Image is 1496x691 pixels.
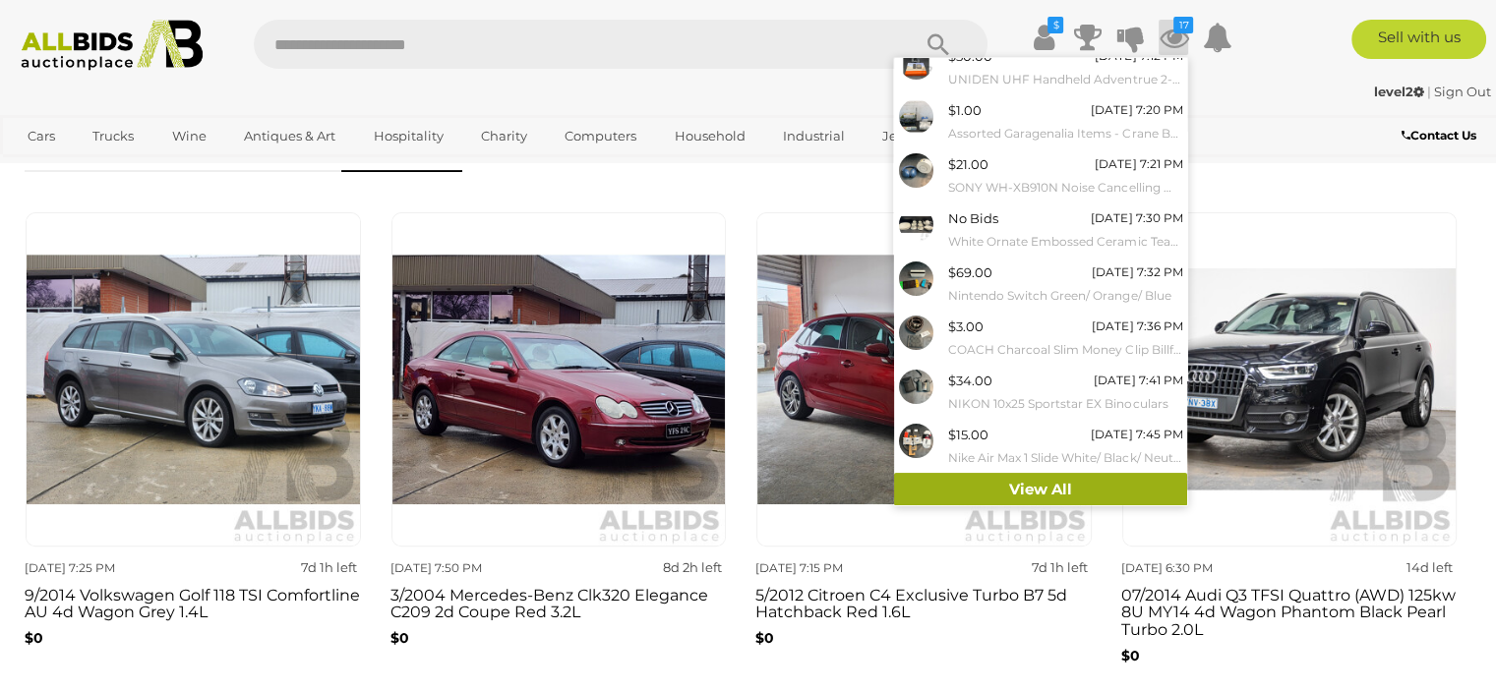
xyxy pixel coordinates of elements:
[1092,261,1182,283] div: [DATE] 7:32 PM
[1173,17,1193,33] i: 17
[869,120,956,152] a: Jewellery
[1047,17,1063,33] i: $
[899,99,933,134] img: 54205-9a.jpeg
[1121,557,1283,579] div: [DATE] 6:30 PM
[1427,84,1431,99] span: |
[899,424,933,458] img: 54574-58a.jpeg
[755,557,917,579] div: [DATE] 7:15 PM
[889,20,987,69] button: Search
[1029,20,1058,55] a: $
[1095,153,1182,175] div: [DATE] 7:21 PM
[1374,84,1427,99] a: level2
[1121,211,1458,688] a: [DATE] 6:30 PM 14d left 07/2014 Audi Q3 TFSI Quattro (AWD) 125kw 8U MY14 4d Wagon Phantom Black P...
[390,582,727,621] h3: 3/2004 Mercedes-Benz Clk320 Elegance C209 2d Coupe Red 3.2L
[948,264,992,280] span: $69.00
[1091,99,1182,121] div: [DATE] 7:20 PM
[755,629,774,647] b: $0
[1092,316,1182,337] div: [DATE] 7:36 PM
[1351,20,1486,59] a: Sell with us
[15,152,180,185] a: [GEOGRAPHIC_DATA]
[899,261,933,296] img: 54574-71a.jpeg
[948,69,1182,90] small: UNIDEN UHF Handheld Adventrue 2-way Radio - Twin Pack and AUSTRALIAN GEOGAPHIC Indoor & Outdoor W...
[1094,370,1182,391] div: [DATE] 7:41 PM
[770,120,858,152] a: Industrial
[80,120,147,152] a: Trucks
[948,102,982,118] span: $1.00
[948,156,988,172] span: $21.00
[11,20,213,71] img: Allbids.com.au
[391,212,727,547] img: 3/2004 Mercedes-Benz Clk320 Elegance C209 2d Coupe Red 3.2L
[948,123,1182,144] small: Assorted Garagenalia Items - Crane Boat Cover & Campervan Cover & Folding Beach Trolley & More - ...
[390,629,409,647] b: $0
[390,211,727,688] a: [DATE] 7:50 PM 8d 2h left 3/2004 Mercedes-Benz Clk320 Elegance C209 2d Coupe Red 3.2L $0
[948,318,984,334] span: $3.00
[948,447,1182,469] small: Nike Air Max 1 Slide White/ Black/ Neutral Grey Size 8 with Foot Locker Socks
[1402,128,1476,143] b: Contact Us
[25,557,186,579] div: [DATE] 7:25 PM
[552,120,649,152] a: Computers
[15,120,68,152] a: Cars
[1032,559,1088,575] strong: 7d 1h left
[894,148,1187,202] a: $21.00 [DATE] 7:21 PM SONY WH-XB910N Noise Cancelling Wireless Headphones & [PERSON_NAME] Genio P...
[948,210,998,226] span: No Bids
[948,177,1182,199] small: SONY WH-XB910N Noise Cancelling Wireless Headphones & [PERSON_NAME] Genio Projector
[899,45,933,80] img: 54574-91a.jpeg
[755,582,1092,621] h3: 5/2012 Citroen C4 Exclusive Turbo B7 5d Hatchback Red 1.6L
[894,311,1187,365] a: $3.00 [DATE] 7:36 PM COACH Charcoal Slim Money Clip Billfold [PERSON_NAME] & [PERSON_NAME] Belt
[663,559,722,575] strong: 8d 2h left
[1402,125,1481,146] a: Contact Us
[894,94,1187,148] a: $1.00 [DATE] 7:20 PM Assorted Garagenalia Items - Crane Boat Cover & Campervan Cover & Folding Be...
[755,211,1092,688] a: [DATE] 7:15 PM 7d 1h left 5/2012 Citroen C4 Exclusive Turbo B7 5d Hatchback Red 1.6L $0
[1091,207,1182,229] div: [DATE] 7:30 PM
[25,629,43,647] b: $0
[1406,559,1453,575] strong: 14d left
[361,120,456,152] a: Hospitality
[948,393,1182,415] small: NIKON 10x25 Sportstar EX Binoculars
[948,427,988,442] span: $15.00
[894,40,1187,94] a: $50.00 [DATE] 7:12 PM UNIDEN UHF Handheld Adventrue 2-way Radio - Twin Pack and AUSTRALIAN GEOGAP...
[948,285,1182,307] small: Nintendo Switch Green/ Orange/ Blue
[894,365,1187,419] a: $34.00 [DATE] 7:41 PM NIKON 10x25 Sportstar EX Binoculars
[899,370,933,404] img: 54574-62a.jpeg
[948,48,992,64] span: $50.00
[948,231,1182,253] small: White Ornate Embossed Ceramic Teapot/Cup/Dessert Set & LUZERNE Multi-Purpose Serving Plates
[1434,84,1491,99] a: Sign Out
[899,316,933,350] img: 54574-67a.jpeg
[894,257,1187,311] a: $69.00 [DATE] 7:32 PM Nintendo Switch Green/ Orange/ Blue
[899,207,933,242] img: 54035-25a.jpeg
[948,373,992,388] span: $34.00
[26,212,361,547] img: 9/2014 Volkswagen Golf 118 TSI Comfortline AU 4d Wagon Grey 1.4L
[468,120,540,152] a: Charity
[1121,647,1140,664] b: $0
[231,120,348,152] a: Antiques & Art
[1091,424,1182,445] div: [DATE] 7:45 PM
[25,211,361,688] a: [DATE] 7:25 PM 7d 1h left 9/2014 Volkswagen Golf 118 TSI Comfortline AU 4d Wagon Grey 1.4L $0
[948,339,1182,361] small: COACH Charcoal Slim Money Clip Billfold [PERSON_NAME] & [PERSON_NAME] Belt
[662,120,758,152] a: Household
[1374,84,1424,99] strong: level2
[1159,20,1188,55] a: 17
[894,202,1187,257] a: No Bids [DATE] 7:30 PM White Ornate Embossed Ceramic Teapot/Cup/Dessert Set & LUZERNE Multi-Purpo...
[301,559,357,575] strong: 7d 1h left
[390,557,552,579] div: [DATE] 7:50 PM
[1122,212,1458,547] img: 07/2014 Audi Q3 TFSI Quattro (AWD) 125kw 8U MY14 4d Wagon Phantom Black Pearl Turbo 2.0L
[756,212,1092,547] img: 5/2012 Citroen C4 Exclusive Turbo B7 5d Hatchback Red 1.6L
[894,419,1187,473] a: $15.00 [DATE] 7:45 PM Nike Air Max 1 Slide White/ Black/ Neutral Grey Size 8 with Foot Locker Socks
[894,473,1187,507] a: View All
[1121,582,1458,639] h3: 07/2014 Audi Q3 TFSI Quattro (AWD) 125kw 8U MY14 4d Wagon Phantom Black Pearl Turbo 2.0L
[25,582,361,621] h3: 9/2014 Volkswagen Golf 118 TSI Comfortline AU 4d Wagon Grey 1.4L
[159,120,219,152] a: Wine
[899,153,933,188] img: 54574-82a.jpeg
